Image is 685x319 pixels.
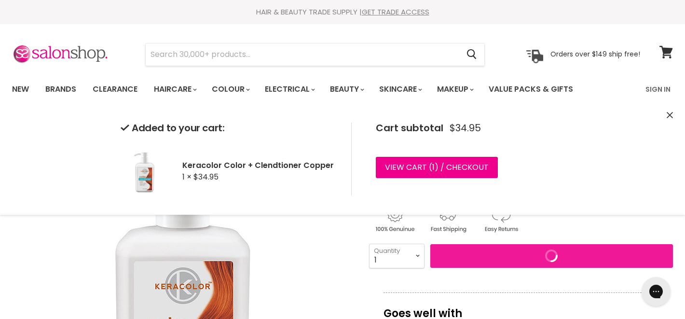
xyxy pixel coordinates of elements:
a: Brands [38,79,83,99]
a: Haircare [147,79,203,99]
span: 1 × [182,171,192,182]
a: Beauty [323,79,370,99]
ul: Main menu [5,75,610,103]
span: $34.95 [450,123,481,134]
input: Search [146,43,459,66]
img: genuine.gif [369,205,420,234]
a: Colour [205,79,256,99]
a: View cart (1) / Checkout [376,157,498,178]
h2: Keracolor Color + Clendtioner Copper [182,160,336,170]
h2: Added to your cart: [121,123,336,134]
a: Makeup [430,79,479,99]
a: Skincare [372,79,428,99]
img: returns.gif [475,205,526,234]
form: Product [145,43,485,66]
a: Clearance [85,79,145,99]
a: Value Packs & Gifts [481,79,580,99]
p: Orders over $149 ship free! [550,50,640,58]
select: Quantity [369,244,425,268]
button: Close [667,111,673,121]
img: shipping.gif [422,205,473,234]
span: Cart subtotal [376,121,443,135]
a: Sign In [640,79,676,99]
a: Electrical [258,79,321,99]
a: New [5,79,36,99]
img: Keracolor Color + Clendtioner Copper [121,147,169,195]
iframe: Gorgias live chat messenger [637,274,675,309]
a: GET TRADE ACCESS [362,7,429,17]
button: Search [459,43,484,66]
span: 1 [432,162,435,173]
span: $34.95 [193,171,219,182]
